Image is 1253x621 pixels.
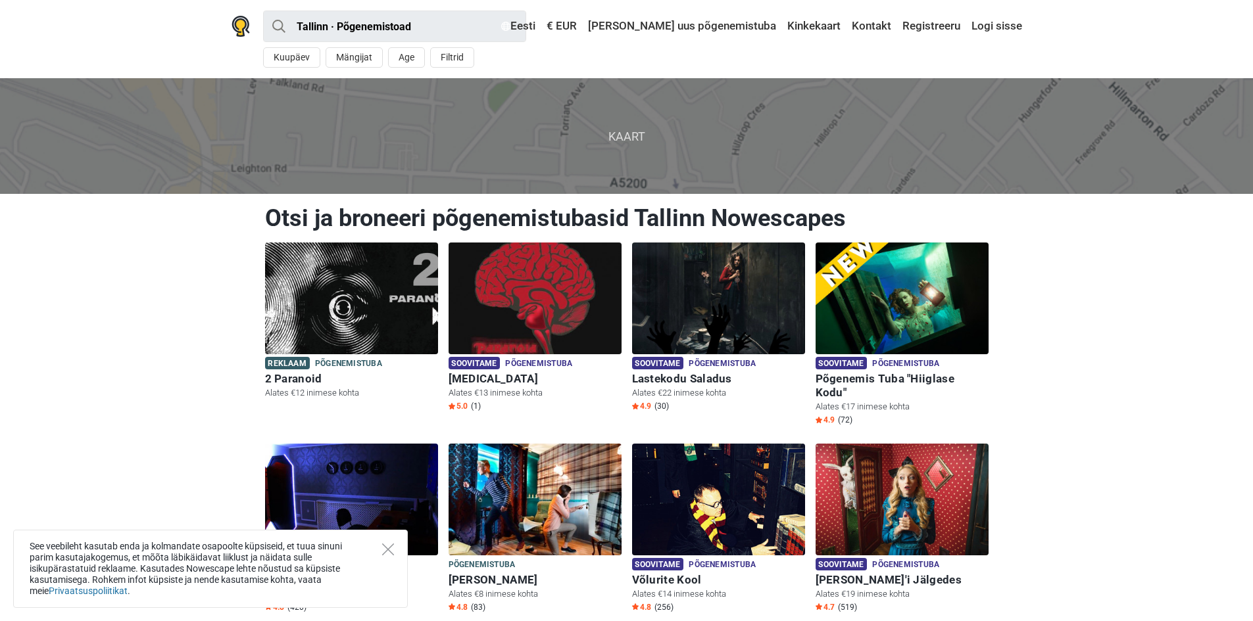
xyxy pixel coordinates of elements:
h6: [MEDICAL_DATA] [449,372,622,386]
img: Star [632,603,639,610]
p: Alates €8 inimese kohta [449,588,622,600]
a: € EUR [543,14,580,38]
img: Alice'i Jälgedes [816,444,989,555]
span: Põgenemistuba [872,357,939,371]
span: 4.9 [816,415,835,425]
span: Soovitame [632,558,684,570]
a: Lastekodu Saladus Soovitame Põgenemistuba Lastekodu Saladus Alates €22 inimese kohta Star4.9 (30) [632,242,805,414]
span: (30) [654,401,669,411]
button: Filtrid [430,47,474,68]
img: 2 Paranoid [265,242,438,354]
img: Sherlock Holmes [449,444,622,555]
button: Kuupäev [263,47,320,68]
span: (83) [471,602,485,612]
img: Star [449,603,455,610]
a: Eesti [498,14,539,38]
p: Alates €19 inimese kohta [816,588,989,600]
p: Alates €17 inimese kohta [816,401,989,413]
input: proovi “Tallinn” [263,11,526,42]
span: Põgenemistuba [689,558,756,572]
a: Võlurite Kool Soovitame Põgenemistuba Võlurite Kool Alates €14 inimese kohta Star4.8 (256) [632,444,805,615]
span: Põgenemistuba [505,357,572,371]
span: (519) [838,602,857,612]
h6: Lastekodu Saladus [632,372,805,386]
a: Põgenemis Tuba "Hiiglase Kodu" Soovitame Põgenemistuba Põgenemis Tuba "Hiiglase Kodu" Alates €17 ... [816,242,989,428]
a: Logi sisse [968,14,1022,38]
img: Eesti [501,22,510,31]
h6: [PERSON_NAME] [449,573,622,587]
a: Sherlock Holmes Põgenemistuba [PERSON_NAME] Alates €8 inimese kohta Star4.8 (83) [449,444,622,615]
h1: Otsi ja broneeri põgenemistubasid Tallinn Nowescapes [265,204,989,233]
a: Kontakt [848,14,895,38]
img: Star [816,417,822,423]
span: 5.0 [449,401,468,411]
img: Nowescape logo [232,16,250,37]
img: Põgenemis Tuba "Hiiglase Kodu" [816,242,989,354]
button: Close [382,543,394,555]
img: Võlurite Kool [632,444,805,555]
p: Alates €22 inimese kohta [632,387,805,399]
span: (256) [654,602,674,612]
p: Alates €13 inimese kohta [449,387,622,399]
span: Reklaam [265,357,310,369]
h6: 2 Paranoid [265,372,438,386]
img: Star [632,403,639,409]
a: Kinkekaart [784,14,844,38]
span: Soovitame [816,558,868,570]
button: Age [388,47,425,68]
span: 4.8 [449,602,468,612]
span: Soovitame [632,357,684,369]
span: Põgenemistuba [315,357,382,371]
div: See veebileht kasutab enda ja kolmandate osapoolte küpsiseid, et tuua sinuni parim kasutajakogemu... [13,530,408,608]
img: Star [449,403,455,409]
h6: Võlurite Kool [632,573,805,587]
p: Alates €12 inimese kohta [265,387,438,399]
span: Soovitame [816,357,868,369]
span: Põgenemistuba [449,558,516,572]
span: Põgenemistuba [872,558,939,572]
a: Alice'i Jälgedes Soovitame Põgenemistuba [PERSON_NAME]'i Jälgedes Alates €19 inimese kohta Star4.... [816,444,989,615]
h6: [PERSON_NAME]'i Jälgedes [816,573,989,587]
a: Paranoia Soovitame Põgenemistuba [MEDICAL_DATA] Alates €13 inimese kohta Star5.0 (1) [449,242,622,414]
span: Põgenemistuba [689,357,756,371]
a: 2 Paranoid Reklaam Põgenemistuba 2 Paranoid Alates €12 inimese kohta [265,242,438,402]
a: Põgenemine Pangast Põgenemistuba Põgenemine Pangast Alates €14 inimese kohta Star4.8 (420) [265,444,438,615]
img: Lastekodu Saladus [632,242,805,354]
span: 4.7 [816,602,835,612]
img: Põgenemine Pangast [265,444,438,555]
img: Star [816,603,822,610]
img: Paranoia [449,242,622,354]
a: Registreeru [899,14,964,38]
h6: Põgenemis Tuba "Hiiglase Kodu" [816,372,989,400]
a: [PERSON_NAME] uus põgenemistuba [585,14,779,38]
span: Soovitame [449,357,501,369]
p: Alates €14 inimese kohta [632,588,805,600]
span: 4.9 [632,401,651,411]
a: Privaatsuspoliitikat [49,586,128,596]
span: (72) [838,415,852,425]
span: (1) [471,401,481,411]
button: Mängijat [326,47,383,68]
span: 4.8 [632,602,651,612]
